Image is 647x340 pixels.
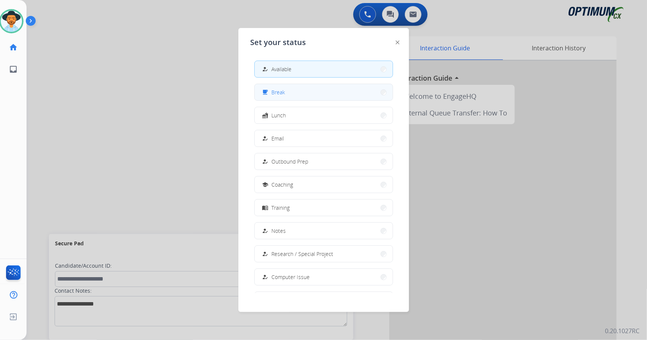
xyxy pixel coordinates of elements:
[255,61,393,77] button: Available
[396,41,399,44] img: close-button
[272,273,310,281] span: Computer Issue
[272,88,285,96] span: Break
[262,135,268,142] mat-icon: how_to_reg
[262,89,268,95] mat-icon: free_breakfast
[272,204,290,212] span: Training
[262,274,268,280] mat-icon: how_to_reg
[262,158,268,165] mat-icon: how_to_reg
[255,269,393,285] button: Computer Issue
[255,223,393,239] button: Notes
[255,107,393,123] button: Lunch
[255,130,393,147] button: Email
[272,250,334,258] span: Research / Special Project
[9,43,18,52] mat-icon: home
[262,204,268,211] mat-icon: menu_book
[262,112,268,119] mat-icon: fastfood
[255,153,393,170] button: Outbound Prep
[272,65,292,73] span: Available
[255,246,393,262] button: Research / Special Project
[605,326,639,335] p: 0.20.1027RC
[272,158,309,165] span: Outbound Prep
[272,181,293,189] span: Coaching
[255,200,393,216] button: Training
[9,65,18,74] mat-icon: inbox
[251,37,306,48] span: Set your status
[262,228,268,234] mat-icon: how_to_reg
[255,84,393,100] button: Break
[272,134,284,142] span: Email
[255,292,393,308] button: Internet Issue
[1,11,22,32] img: avatar
[255,176,393,193] button: Coaching
[262,66,268,72] mat-icon: how_to_reg
[262,181,268,188] mat-icon: school
[272,227,286,235] span: Notes
[272,111,286,119] span: Lunch
[262,251,268,257] mat-icon: how_to_reg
